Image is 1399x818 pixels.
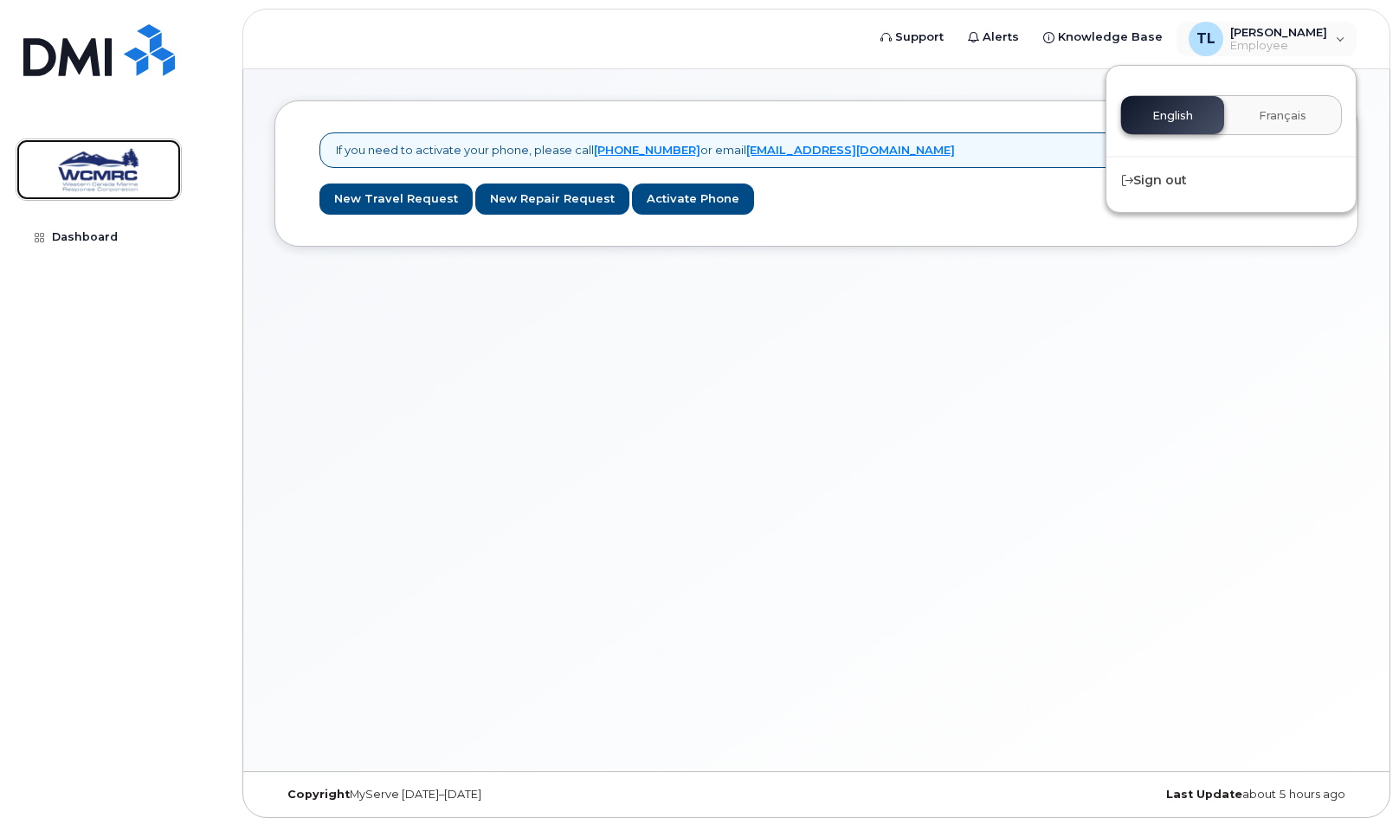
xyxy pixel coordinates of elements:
p: If you need to activate your phone, please call or email [336,142,955,158]
span: Français [1259,109,1306,123]
a: [PHONE_NUMBER] [594,143,700,157]
strong: Last Update [1166,788,1242,801]
div: about 5 hours ago [997,788,1358,802]
div: MyServe [DATE]–[DATE] [274,788,635,802]
a: Activate Phone [632,184,754,216]
strong: Copyright [287,788,350,801]
a: New Repair Request [475,184,629,216]
a: [EMAIL_ADDRESS][DOMAIN_NAME] [746,143,955,157]
div: Sign out [1106,164,1356,196]
a: New Travel Request [319,184,473,216]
